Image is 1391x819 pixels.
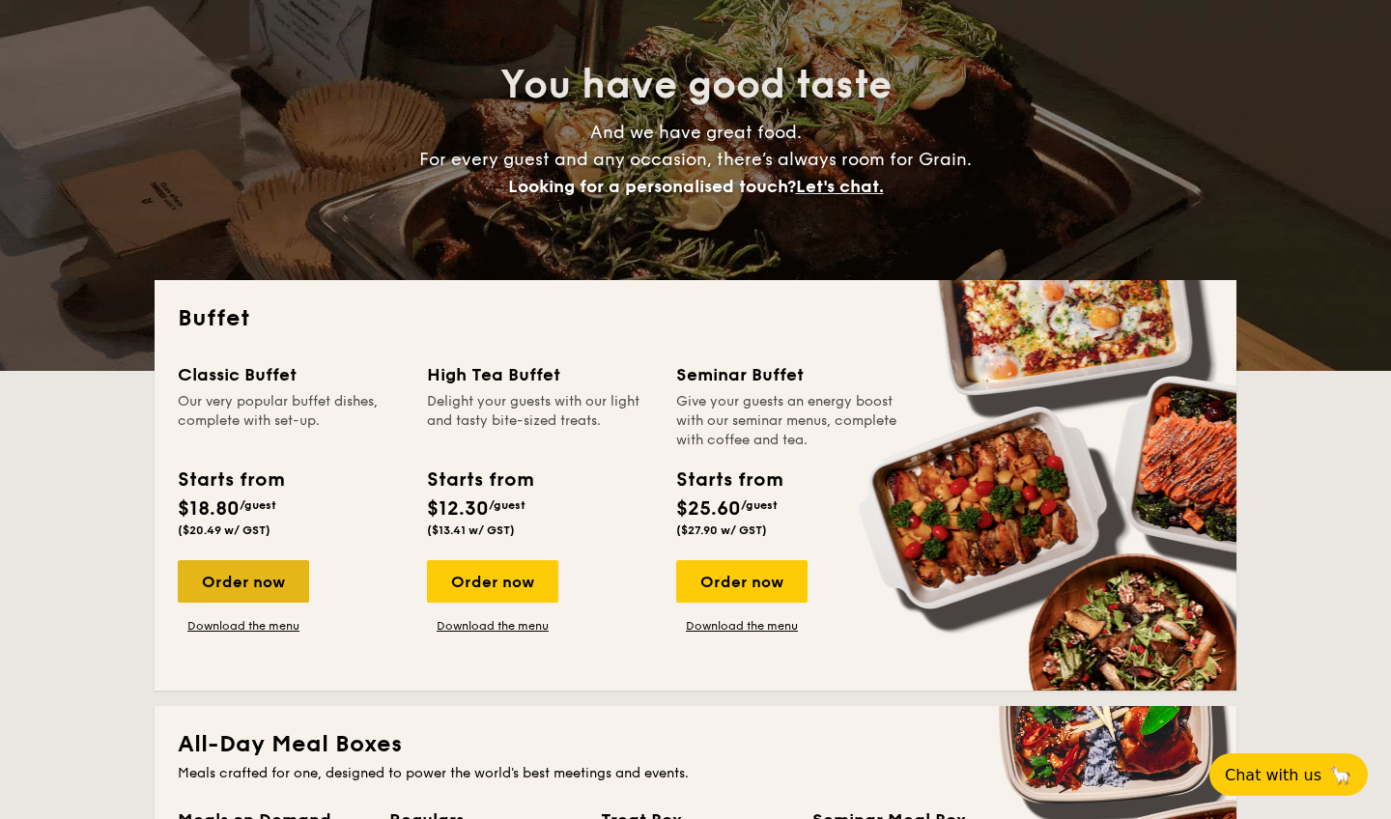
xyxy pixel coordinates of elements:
span: $25.60 [676,497,741,521]
div: Starts from [427,466,532,494]
div: Our very popular buffet dishes, complete with set-up. [178,392,404,450]
div: High Tea Buffet [427,361,653,388]
div: Starts from [676,466,781,494]
span: /guest [489,498,525,512]
a: Download the menu [178,618,309,634]
span: Chat with us [1225,766,1321,784]
h2: Buffet [178,303,1213,334]
span: /guest [741,498,778,512]
div: Order now [178,560,309,603]
button: Chat with us🦙 [1209,753,1368,796]
a: Download the menu [427,618,558,634]
div: Starts from [178,466,283,494]
div: Seminar Buffet [676,361,902,388]
span: /guest [240,498,276,512]
div: Classic Buffet [178,361,404,388]
div: Give your guests an energy boost with our seminar menus, complete with coffee and tea. [676,392,902,450]
span: ($27.90 w/ GST) [676,523,767,537]
span: ($20.49 w/ GST) [178,523,270,537]
div: Delight your guests with our light and tasty bite-sized treats. [427,392,653,450]
span: Let's chat. [796,176,884,197]
span: $18.80 [178,497,240,521]
span: $12.30 [427,497,489,521]
span: ($13.41 w/ GST) [427,523,515,537]
div: Order now [427,560,558,603]
div: Meals crafted for one, designed to power the world's best meetings and events. [178,764,1213,783]
h2: All-Day Meal Boxes [178,729,1213,760]
div: Order now [676,560,808,603]
span: 🦙 [1329,764,1352,786]
a: Download the menu [676,618,808,634]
